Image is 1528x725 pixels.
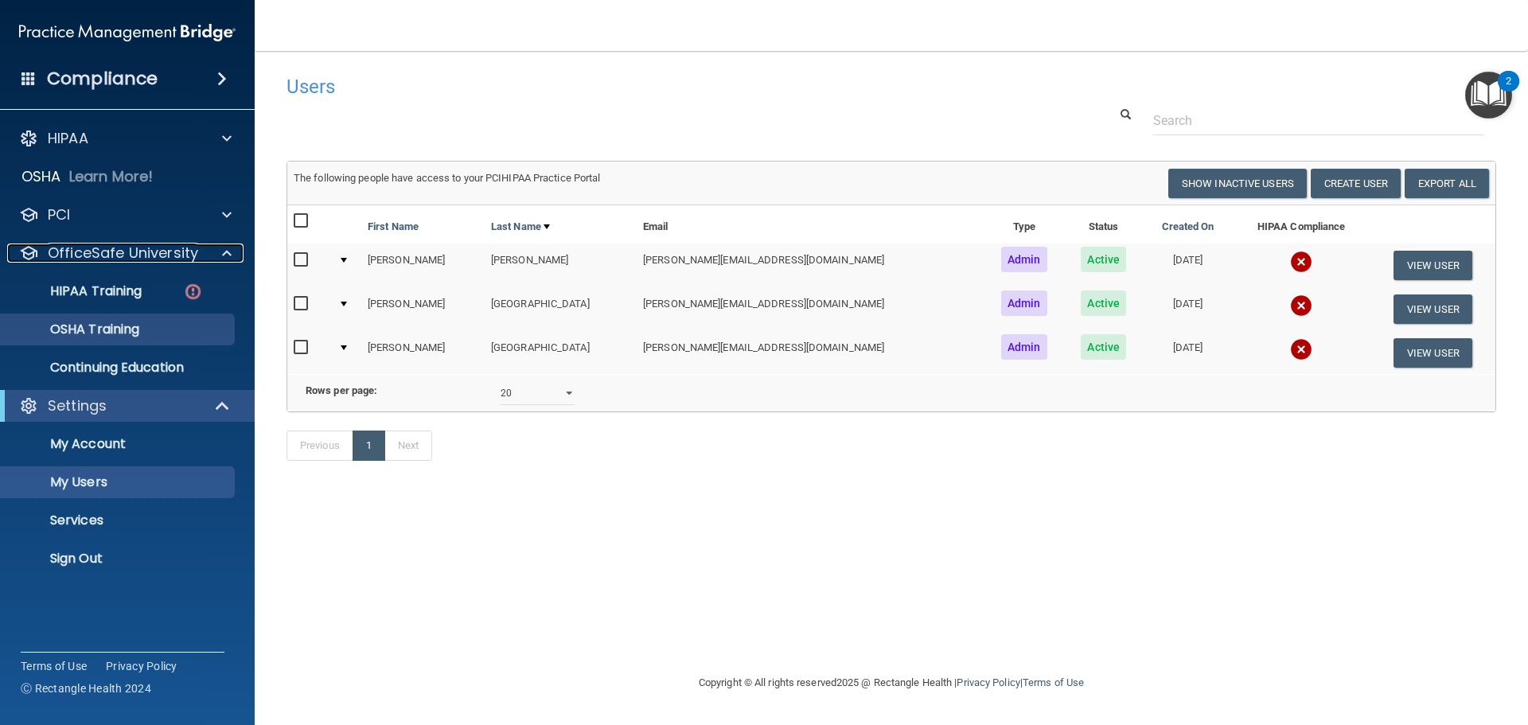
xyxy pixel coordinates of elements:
[1081,334,1126,360] span: Active
[1064,205,1143,244] th: Status
[1143,331,1232,374] td: [DATE]
[294,172,601,184] span: The following people have access to your PCIHIPAA Practice Portal
[984,205,1065,244] th: Type
[1311,169,1401,198] button: Create User
[1001,334,1047,360] span: Admin
[10,474,228,490] p: My Users
[1394,251,1472,280] button: View User
[485,244,637,287] td: [PERSON_NAME]
[19,17,236,49] img: PMB logo
[1394,294,1472,324] button: View User
[361,287,485,331] td: [PERSON_NAME]
[384,431,432,461] a: Next
[361,331,485,374] td: [PERSON_NAME]
[637,287,984,331] td: [PERSON_NAME][EMAIL_ADDRESS][DOMAIN_NAME]
[1023,676,1084,688] a: Terms of Use
[1290,294,1312,317] img: cross.ca9f0e7f.svg
[1081,247,1126,272] span: Active
[485,331,637,374] td: [GEOGRAPHIC_DATA]
[1001,247,1047,272] span: Admin
[47,68,158,90] h4: Compliance
[286,431,353,461] a: Previous
[21,167,61,186] p: OSHA
[1233,205,1370,244] th: HIPAA Compliance
[19,396,231,415] a: Settings
[1081,290,1126,316] span: Active
[21,658,87,674] a: Terms of Use
[19,244,232,263] a: OfficeSafe University
[1394,338,1472,368] button: View User
[10,513,228,528] p: Services
[10,436,228,452] p: My Account
[69,167,154,186] p: Learn More!
[1162,217,1214,236] a: Created On
[10,360,228,376] p: Continuing Education
[19,129,232,148] a: HIPAA
[1290,338,1312,361] img: cross.ca9f0e7f.svg
[10,283,142,299] p: HIPAA Training
[10,551,228,567] p: Sign Out
[1168,169,1307,198] button: Show Inactive Users
[183,282,203,302] img: danger-circle.6113f641.png
[48,244,198,263] p: OfficeSafe University
[485,287,637,331] td: [GEOGRAPHIC_DATA]
[491,217,550,236] a: Last Name
[48,205,70,224] p: PCI
[957,676,1019,688] a: Privacy Policy
[361,244,485,287] td: [PERSON_NAME]
[19,205,232,224] a: PCI
[637,244,984,287] td: [PERSON_NAME][EMAIL_ADDRESS][DOMAIN_NAME]
[21,680,151,696] span: Ⓒ Rectangle Health 2024
[106,658,177,674] a: Privacy Policy
[1153,106,1484,135] input: Search
[306,384,377,396] b: Rows per page:
[48,396,107,415] p: Settings
[368,217,419,236] a: First Name
[1465,72,1512,119] button: Open Resource Center, 2 new notifications
[637,331,984,374] td: [PERSON_NAME][EMAIL_ADDRESS][DOMAIN_NAME]
[1143,287,1232,331] td: [DATE]
[1506,81,1511,102] div: 2
[601,657,1182,708] div: Copyright © All rights reserved 2025 @ Rectangle Health | |
[1253,612,1509,676] iframe: Drift Widget Chat Controller
[286,76,982,97] h4: Users
[1143,244,1232,287] td: [DATE]
[1405,169,1489,198] a: Export All
[1001,290,1047,316] span: Admin
[1290,251,1312,273] img: cross.ca9f0e7f.svg
[10,322,139,337] p: OSHA Training
[637,205,984,244] th: Email
[48,129,88,148] p: HIPAA
[353,431,385,461] a: 1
